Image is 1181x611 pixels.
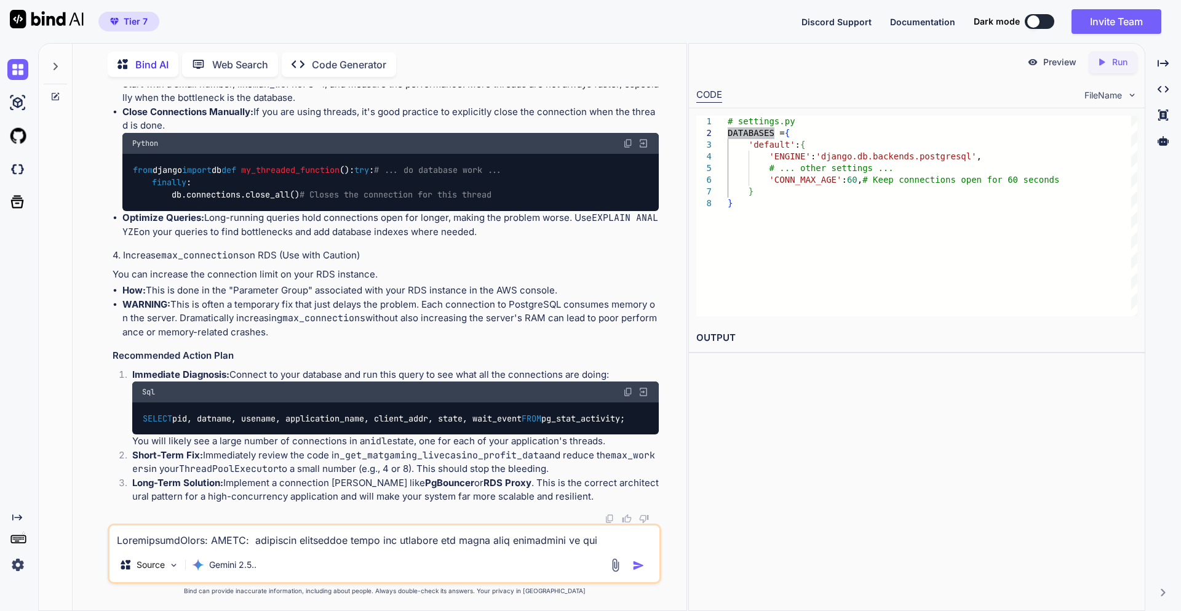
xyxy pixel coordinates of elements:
span: , [976,151,981,161]
button: Invite Team [1072,9,1161,34]
img: chat [7,59,28,80]
div: 5 [696,162,712,174]
span: Python [132,138,158,148]
li: This is often a temporary fix that just delays the problem. Each connection to PostgreSQL consume... [122,298,659,340]
img: attachment [608,558,622,572]
p: Run [1112,56,1127,68]
h4: 4. Increase on RDS (Use with Caution) [113,249,659,263]
p: Code Generator [312,57,386,72]
code: _get_matgaming_livecasino_profit_data [340,449,544,461]
div: 7 [696,186,712,198]
p: Web Search [212,57,268,72]
li: Long-running queries hold connections open for longer, making the problem worse. Use on your quer... [122,211,659,239]
code: django db (): : : db.connections.close_all() [132,164,502,202]
span: 60 [847,175,857,185]
span: Documentation [890,17,955,27]
img: dislike [639,514,649,524]
code: ThreadPoolExecutor [179,463,279,475]
p: Connect to your database and run this query to see what all the connections are doing: [132,368,659,382]
span: 'CONN_MAX_AGE' [769,175,841,185]
img: settings [7,554,28,575]
span: # Keep connections open for 60 seconds [862,175,1059,185]
span: FileName [1084,89,1122,102]
code: max_connections [282,312,365,324]
span: { [800,140,805,150]
strong: WARNING: [122,298,170,310]
span: my_threaded_function [241,164,340,175]
button: Discord Support [801,15,872,28]
img: preview [1027,57,1038,68]
code: idle [370,435,392,447]
img: Bind AI [10,10,84,28]
p: Implement a connection [PERSON_NAME] like or . This is the correct architectural pattern for a hi... [132,476,659,504]
span: # ... other settings ... [769,163,893,173]
p: Gemini 2.5.. [209,559,256,571]
strong: How: [122,284,146,296]
span: 'ENGINE' [769,151,810,161]
div: 6 [696,174,712,186]
span: : [811,151,816,161]
div: 3 [696,139,712,151]
span: 'django.db.backends.postgresql' [816,151,976,161]
img: Open in Browser [638,386,649,397]
strong: Long-Term Solution: [132,477,223,489]
span: { [784,128,789,138]
strong: Close Connections Manually: [122,106,253,118]
button: premiumTier 7 [98,12,159,31]
span: Tier 7 [124,15,148,28]
button: Documentation [890,15,955,28]
code: max_connections [161,249,244,262]
img: githubLight [7,126,28,146]
img: premium [110,18,119,25]
span: Discord Support [801,17,872,27]
span: DATABASES = [728,128,785,138]
code: max_workers=4 [253,78,325,90]
img: copy [623,387,633,397]
div: 4 [696,151,712,162]
span: : [841,175,846,185]
div: 1 [696,116,712,127]
p: You can increase the connection limit on your RDS instance. [113,268,659,282]
span: FROM [522,413,541,424]
li: If you are using threads, it's good practice to explicitly close the connection when the thread i... [122,105,659,211]
span: 'default' [748,140,795,150]
img: chevron down [1127,90,1137,100]
code: max_workers [132,449,655,476]
h3: Recommended Action Plan [113,349,659,363]
h2: OUTPUT [689,324,1145,353]
li: This is done in the "Parameter Group" associated with your RDS instance in the AWS console. [122,284,659,298]
span: , [857,175,862,185]
div: 2 [696,127,712,139]
span: # Closes the connection for this thread [300,190,491,201]
span: } [728,198,733,208]
span: finally [152,177,186,188]
span: import [182,164,212,175]
p: You will likely see a large number of connections in an state, one for each of your application's... [132,434,659,449]
strong: RDS Proxy [483,477,531,489]
span: Dark mode [974,15,1020,28]
strong: Short-Term Fix: [132,449,203,461]
span: from [133,164,153,175]
span: : [795,140,800,150]
strong: Optimize Queries: [122,212,204,223]
span: Sql [142,387,155,397]
img: Pick Models [169,560,179,570]
p: Immediately review the code in and reduce the in your to a small number (e.g., 4 or 8). This shou... [132,449,659,476]
p: Bind can provide inaccurate information, including about people. Always double-check its answers.... [108,586,661,596]
div: CODE [696,88,722,103]
span: SELECT [143,413,172,424]
img: copy [623,138,633,148]
code: EXPLAIN ANALYZE [122,212,658,238]
img: Open in Browser [638,138,649,149]
img: copy [605,514,614,524]
span: # ... do database work ... [374,164,502,175]
img: like [622,514,632,524]
img: ai-studio [7,92,28,113]
strong: Immediate Diagnosis: [132,369,229,380]
span: try [354,164,369,175]
div: 8 [696,198,712,209]
span: # settings.py [728,116,795,126]
p: Preview [1043,56,1076,68]
p: Source [137,559,165,571]
strong: PgBouncer [425,477,474,489]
